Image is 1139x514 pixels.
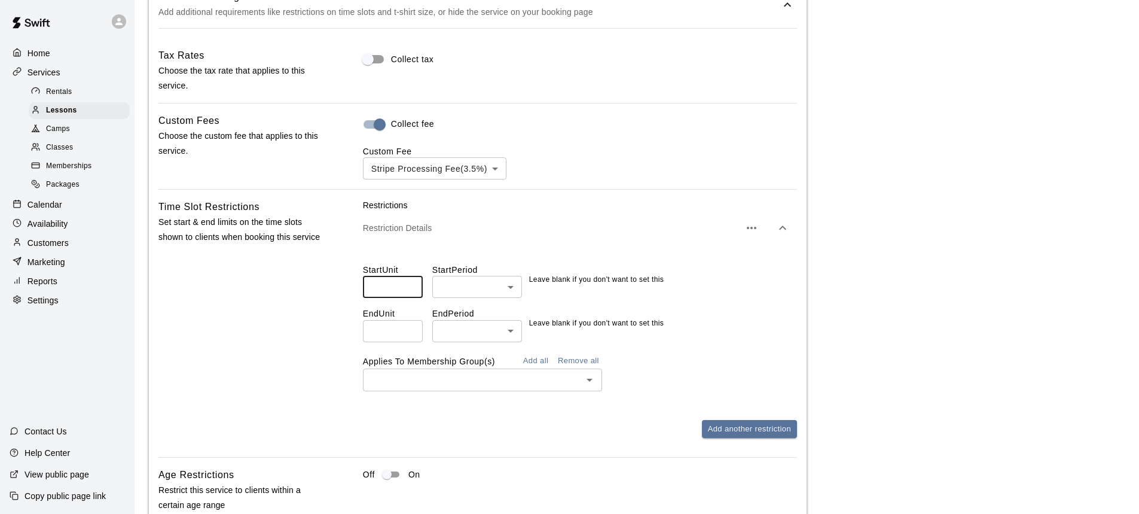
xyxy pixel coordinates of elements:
[391,53,434,66] span: Collect tax
[10,215,125,233] a: Availability
[28,294,59,306] p: Settings
[391,118,434,130] span: Collect fee
[28,47,50,59] p: Home
[28,199,62,211] p: Calendar
[29,139,130,156] div: Classes
[29,101,135,120] a: Lessons
[28,237,69,249] p: Customers
[29,176,135,194] a: Packages
[25,490,106,502] p: Copy public page link
[529,274,664,286] p: Leave blank if you don't want to set this
[46,105,77,117] span: Lessons
[158,48,204,63] h6: Tax Rates
[158,199,259,215] h6: Time Slot Restrictions
[432,308,522,320] label: End Period
[29,84,130,101] div: Rentals
[581,372,598,388] button: Open
[529,318,664,330] p: Leave blank if you don't want to set this
[555,352,602,370] button: Remove all
[158,113,219,129] h6: Custom Fees
[158,215,325,245] p: Set start & end limits on the time slots shown to clients when booking this service
[29,120,135,139] a: Camps
[29,121,130,138] div: Camps
[363,357,495,366] label: Applies To Membership Group(s)
[28,66,60,78] p: Services
[29,139,135,157] a: Classes
[10,253,125,271] a: Marketing
[158,129,325,159] p: Choose the custom fee that applies to this service.
[363,264,432,276] label: Start Unit
[10,291,125,309] a: Settings
[517,352,555,370] button: Add all
[25,469,89,480] p: View public page
[363,222,740,234] p: Restriction Details
[363,157,506,180] div: Stripe Processing Fee ( 3.5% )
[158,483,325,513] p: Restrict this service to clients within a certain age range
[702,420,797,439] button: Add another restriction
[29,157,135,176] a: Memberships
[28,275,57,287] p: Reports
[158,5,780,20] p: Add additional requirements like restrictions on time slots and t-shirt size, or hide the service...
[46,123,70,135] span: Camps
[10,196,125,214] a: Calendar
[10,44,125,62] a: Home
[46,86,72,98] span: Rentals
[29,102,130,119] div: Lessons
[25,447,70,459] p: Help Center
[46,142,73,154] span: Classes
[29,158,130,175] div: Memberships
[10,272,125,290] a: Reports
[10,63,125,81] a: Services
[363,308,432,320] label: End Unit
[363,147,412,156] label: Custom Fee
[363,211,797,245] div: Restriction Details
[363,469,375,481] p: Off
[46,179,80,191] span: Packages
[158,467,234,483] h6: Age Restrictions
[29,177,130,193] div: Packages
[10,234,125,252] a: Customers
[28,218,68,230] p: Availability
[363,199,797,211] p: Restrictions
[432,264,522,276] label: Start Period
[408,469,420,481] p: On
[28,256,65,268] p: Marketing
[25,425,67,437] p: Contact Us
[46,160,91,172] span: Memberships
[29,83,135,101] a: Rentals
[158,63,325,93] p: Choose the tax rate that applies to this service.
